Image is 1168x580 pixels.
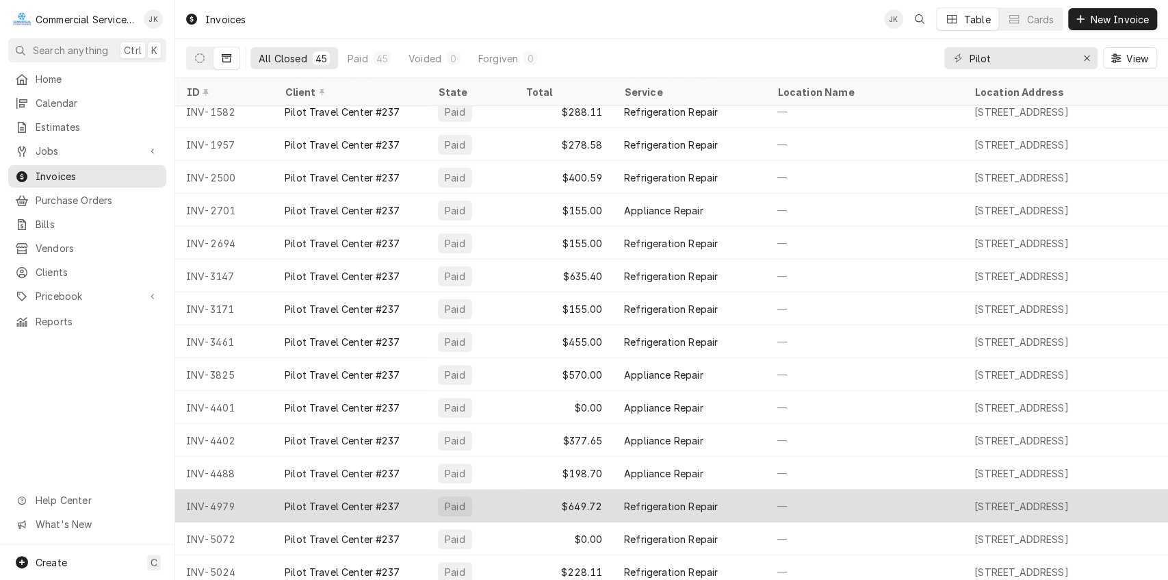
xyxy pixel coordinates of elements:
span: View [1123,51,1151,66]
div: INV-2694 [175,227,274,260]
div: [STREET_ADDRESS] [974,236,1069,251]
div: Pilot Travel Center #237 [285,302,400,316]
span: Vendors [36,241,159,255]
div: INV-4401 [175,391,274,424]
div: Paid [443,138,467,152]
div: Location Name [777,85,950,99]
div: Pilot Travel Center #237 [285,269,400,283]
div: Refrigeration Repair [624,171,718,185]
div: [STREET_ADDRESS] [974,269,1069,283]
div: — [766,194,963,227]
div: Refrigeration Repair [624,335,718,349]
a: Go to Jobs [8,140,166,162]
div: INV-3147 [175,260,274,292]
div: Paid [443,105,467,119]
div: Pilot Travel Center #237 [285,532,400,546]
div: ID [186,85,260,99]
div: $288.11 [515,95,613,128]
span: Purchase Orders [36,193,159,207]
div: Pilot Travel Center #237 [285,105,400,119]
div: [STREET_ADDRESS] [974,105,1069,119]
div: INV-1957 [175,128,274,161]
div: $635.40 [515,260,613,292]
div: INV-4402 [175,424,274,457]
div: INV-3171 [175,292,274,325]
div: $400.59 [515,161,613,194]
div: JK [144,10,163,29]
div: Paid [443,236,467,251]
div: Refrigeration Repair [624,499,718,514]
span: K [151,43,157,58]
div: 45 [376,51,388,66]
div: $455.00 [515,325,613,358]
div: John Key's Avatar [884,10,903,29]
div: [STREET_ADDRESS] [974,302,1069,316]
a: Go to Pricebook [8,285,166,307]
div: Commercial Service Co. [36,12,136,27]
div: Paid [443,433,467,448]
a: Estimates [8,116,166,138]
div: Pilot Travel Center #237 [285,466,400,481]
div: $649.72 [515,490,613,522]
div: Pilot Travel Center #237 [285,368,400,382]
div: $377.65 [515,424,613,457]
a: Vendors [8,237,166,260]
a: Reports [8,310,166,333]
div: Appliance Repair [624,466,703,481]
div: Refrigeration Repair [624,269,718,283]
div: INV-3825 [175,358,274,391]
div: Paid [443,401,467,415]
div: Pilot Travel Center #237 [285,138,400,152]
div: Paid [348,51,368,66]
div: [STREET_ADDRESS] [974,532,1069,546]
div: Client [285,85,413,99]
div: — [766,128,963,161]
div: Paid [443,466,467,481]
div: Cards [1026,12,1054,27]
button: Erase input [1076,47,1098,69]
div: [STREET_ADDRESS] [974,203,1069,218]
div: — [766,391,963,424]
span: Ctrl [124,43,142,58]
div: 0 [526,51,534,66]
div: INV-4979 [175,490,274,522]
button: View [1103,47,1157,69]
div: — [766,292,963,325]
div: $198.70 [515,457,613,490]
div: [STREET_ADDRESS] [974,466,1069,481]
div: John Key's Avatar [144,10,163,29]
div: INV-4488 [175,457,274,490]
div: Commercial Service Co.'s Avatar [12,10,31,29]
div: Paid [443,335,467,349]
div: [STREET_ADDRESS] [974,138,1069,152]
div: $278.58 [515,128,613,161]
div: Pilot Travel Center #237 [285,565,400,579]
div: — [766,457,963,490]
button: Search anythingCtrlK [8,38,166,62]
div: Pilot Travel Center #237 [285,236,400,251]
span: Home [36,72,159,86]
span: What's New [36,517,158,531]
div: — [766,325,963,358]
div: Appliance Repair [624,433,703,448]
div: Paid [443,269,467,283]
div: Appliance Repair [624,368,703,382]
div: [STREET_ADDRESS] [974,565,1069,579]
div: $155.00 [515,292,613,325]
div: 45 [315,51,327,66]
div: Voided [408,51,441,66]
div: Appliance Repair [624,401,703,415]
span: Reports [36,314,159,329]
input: Keyword search [969,47,1072,69]
div: Pilot Travel Center #237 [285,401,400,415]
div: [STREET_ADDRESS] [974,171,1069,185]
div: Pilot Travel Center #237 [285,499,400,514]
div: — [766,227,963,260]
span: Help Center [36,493,158,507]
div: — [766,358,963,391]
span: Estimates [36,120,159,134]
div: Refrigeration Repair [624,532,718,546]
span: Invoices [36,169,159,184]
div: Appliance Repair [624,203,703,218]
div: — [766,260,963,292]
